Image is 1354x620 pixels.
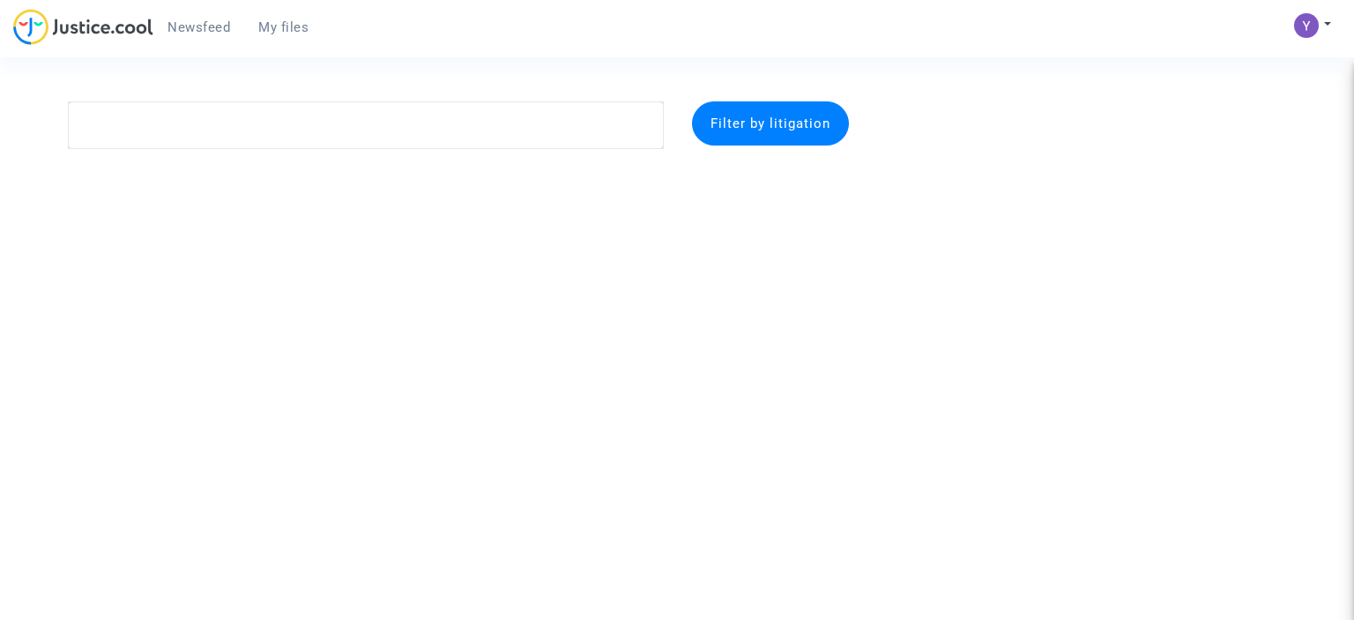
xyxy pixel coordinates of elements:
[167,19,230,35] span: Newsfeed
[244,14,323,41] a: My files
[13,9,153,45] img: jc-logo.svg
[710,116,830,131] span: Filter by litigation
[258,19,309,35] span: My files
[153,14,244,41] a: Newsfeed
[1294,13,1319,38] img: ACg8ocLJbu-06PV-PP0rSorRCNxlVR0ijoVEwORkjsgJBMEIW3VU-A=s96-c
